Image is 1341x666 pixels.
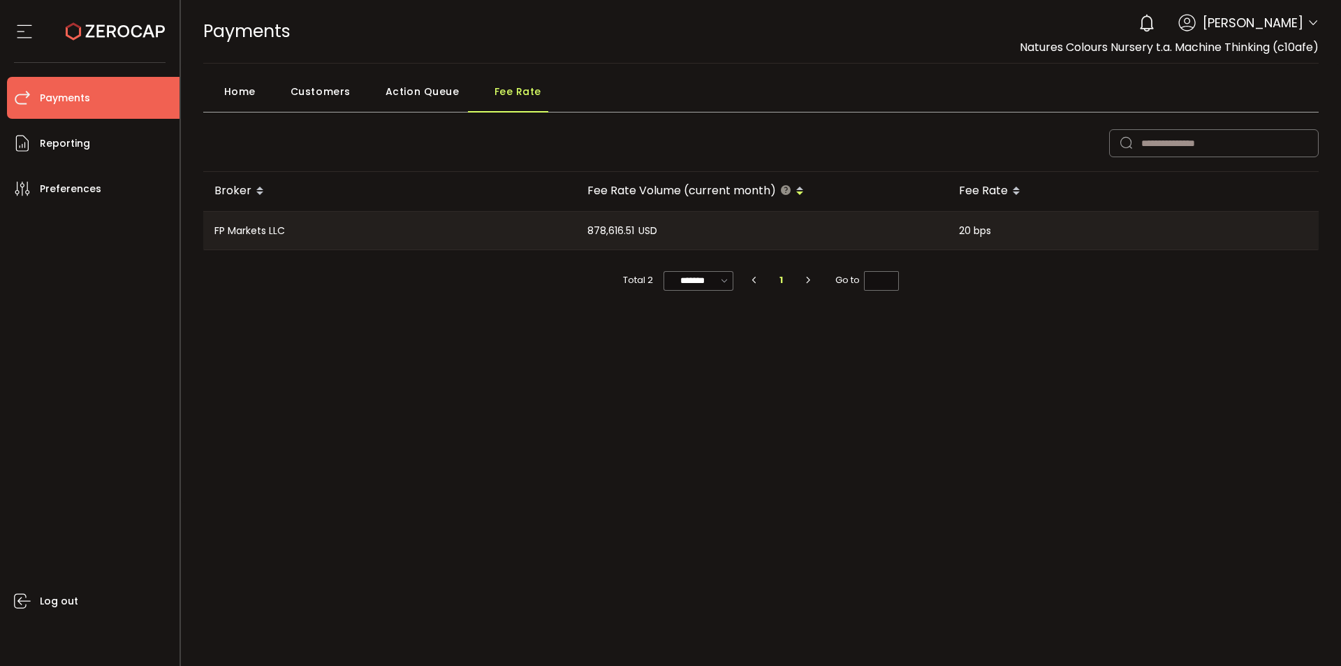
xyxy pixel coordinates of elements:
[623,270,653,290] span: Total 2
[587,223,634,239] span: 878,616.51
[291,78,351,106] span: Customers
[638,223,657,239] span: USD
[1203,13,1303,32] span: [PERSON_NAME]
[203,180,576,203] div: Broker
[40,88,90,108] span: Payments
[835,270,899,290] span: Go to
[40,133,90,154] span: Reporting
[1271,599,1341,666] iframe: Chat Widget
[1020,39,1319,55] span: Natures Colours Nursery t.a. Machine Thinking (c10afe)
[386,78,460,106] span: Action Queue
[40,591,78,611] span: Log out
[587,182,776,198] span: Fee Rate Volume (current month)
[214,223,285,239] span: FP Markets LLC
[224,78,256,106] span: Home
[769,270,794,290] li: 1
[494,78,541,106] span: Fee Rate
[948,180,1319,203] div: Fee Rate
[203,19,291,43] span: Payments
[959,223,991,239] span: 20 bps
[40,179,101,199] span: Preferences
